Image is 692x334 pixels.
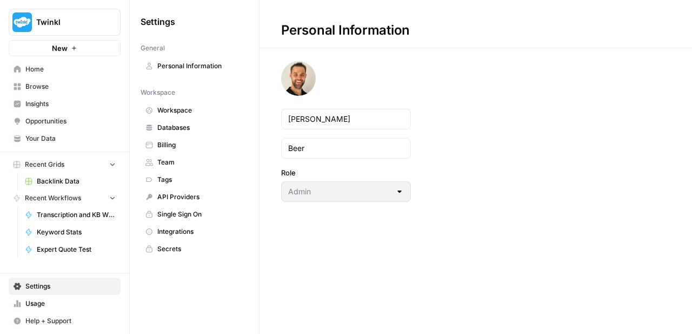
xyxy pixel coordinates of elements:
[9,312,121,330] button: Help + Support
[141,102,248,119] a: Workspace
[157,158,243,167] span: Team
[157,123,243,133] span: Databases
[12,12,32,32] img: Twinkl Logo
[9,9,121,36] button: Workspace: Twinkl
[157,61,243,71] span: Personal Information
[259,22,431,39] div: Personal Information
[281,61,316,96] img: avatar
[141,171,248,188] a: Tags
[141,240,248,258] a: Secrets
[20,224,121,241] a: Keyword Stats
[141,136,248,154] a: Billing
[141,57,248,75] a: Personal Information
[157,244,243,254] span: Secrets
[141,188,248,206] a: API Providers
[37,245,116,254] span: Expert Quote Test
[25,134,116,143] span: Your Data
[9,95,121,113] a: Insights
[9,78,121,95] a: Browse
[9,61,121,78] a: Home
[37,210,116,220] span: Transcription and KB Write
[157,209,243,219] span: Single Sign On
[141,119,248,136] a: Databases
[9,190,121,206] button: Recent Workflows
[157,175,243,185] span: Tags
[36,17,102,28] span: Twinkl
[141,15,175,28] span: Settings
[25,281,116,291] span: Settings
[25,316,116,326] span: Help + Support
[9,295,121,312] a: Usage
[25,193,81,203] span: Recent Workflows
[9,113,121,130] a: Opportunities
[37,176,116,186] span: Backlink Data
[52,43,68,54] span: New
[25,99,116,109] span: Insights
[25,82,116,91] span: Browse
[25,116,116,126] span: Opportunities
[141,206,248,223] a: Single Sign On
[157,140,243,150] span: Billing
[25,64,116,74] span: Home
[25,299,116,309] span: Usage
[157,192,243,202] span: API Providers
[20,206,121,224] a: Transcription and KB Write
[281,167,411,178] label: Role
[141,88,175,97] span: Workspace
[9,156,121,173] button: Recent Grids
[9,130,121,147] a: Your Data
[157,106,243,115] span: Workspace
[9,278,121,295] a: Settings
[20,173,121,190] a: Backlink Data
[157,227,243,237] span: Integrations
[9,40,121,56] button: New
[37,227,116,237] span: Keyword Stats
[141,154,248,171] a: Team
[141,43,165,53] span: General
[25,160,64,169] span: Recent Grids
[141,223,248,240] a: Integrations
[20,241,121,258] a: Expert Quote Test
